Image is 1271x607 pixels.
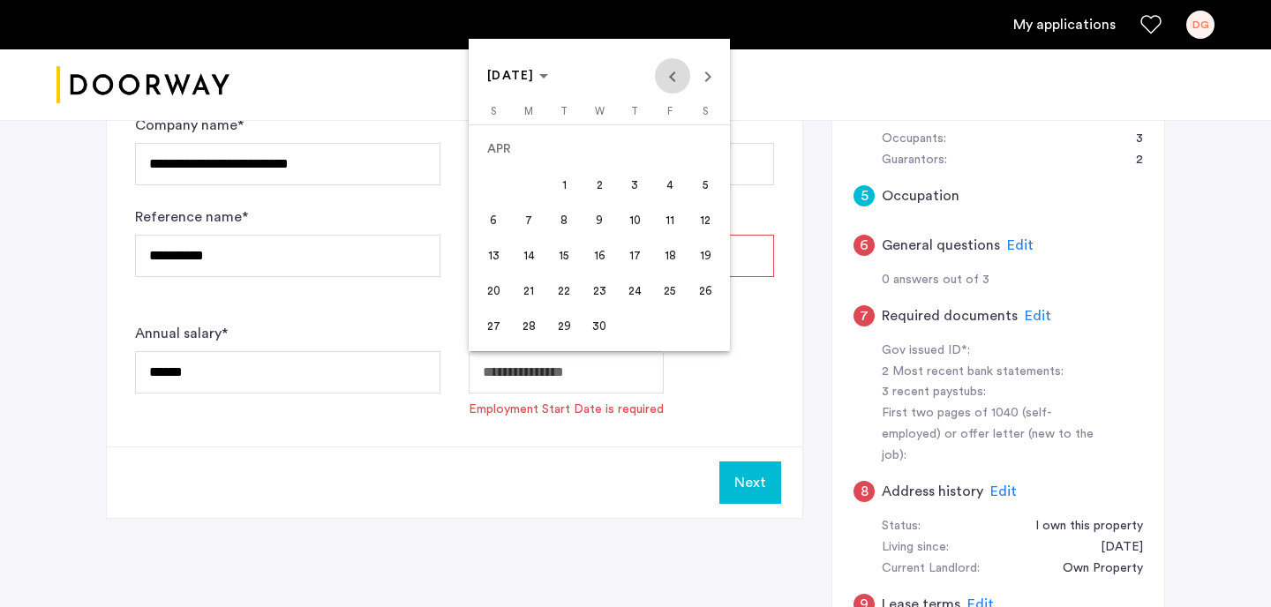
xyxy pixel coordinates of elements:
button: Choose month and year [480,60,555,92]
td: APR [476,131,723,167]
button: April 22, 2025 [546,273,582,308]
span: 20 [478,274,509,306]
span: 2 [583,169,615,200]
button: April 26, 2025 [688,273,723,308]
button: April 7, 2025 [511,202,546,237]
button: April 27, 2025 [476,308,511,343]
span: 4 [654,169,686,200]
button: April 24, 2025 [617,273,652,308]
button: April 16, 2025 [582,237,617,273]
span: M [524,107,533,116]
span: 7 [513,204,545,236]
span: 17 [619,239,651,271]
span: 28 [513,310,545,341]
button: April 18, 2025 [652,237,688,273]
button: April 30, 2025 [582,308,617,343]
span: 11 [654,204,686,236]
span: 27 [478,310,509,341]
button: April 1, 2025 [546,167,582,202]
button: April 15, 2025 [546,237,582,273]
span: 25 [654,274,686,306]
span: 29 [548,310,580,341]
button: April 10, 2025 [617,202,652,237]
span: 8 [548,204,580,236]
span: T [560,107,568,116]
span: 21 [513,274,545,306]
button: April 13, 2025 [476,237,511,273]
span: F [667,107,673,116]
span: 12 [689,204,721,236]
span: 10 [619,204,651,236]
span: 15 [548,239,580,271]
button: April 2, 2025 [582,167,617,202]
button: April 4, 2025 [652,167,688,202]
button: April 17, 2025 [617,237,652,273]
button: April 3, 2025 [617,167,652,202]
span: 13 [478,239,509,271]
span: 19 [689,239,721,271]
span: S [703,107,708,116]
span: 9 [583,204,615,236]
button: April 8, 2025 [546,202,582,237]
span: W [595,107,605,116]
span: 16 [583,239,615,271]
span: [DATE] [487,70,535,82]
button: April 14, 2025 [511,237,546,273]
span: 24 [619,274,651,306]
button: Next month [690,58,726,94]
span: 14 [513,239,545,271]
span: S [491,107,496,116]
span: 26 [689,274,721,306]
button: April 28, 2025 [511,308,546,343]
span: 30 [583,310,615,341]
button: April 21, 2025 [511,273,546,308]
button: April 19, 2025 [688,237,723,273]
button: Previous month [655,58,690,94]
span: 18 [654,239,686,271]
button: April 23, 2025 [582,273,617,308]
button: April 12, 2025 [688,202,723,237]
span: 6 [478,204,509,236]
button: April 25, 2025 [652,273,688,308]
button: April 9, 2025 [582,202,617,237]
span: 5 [689,169,721,200]
button: April 5, 2025 [688,167,723,202]
span: 1 [548,169,580,200]
span: 23 [583,274,615,306]
button: April 11, 2025 [652,202,688,237]
button: April 29, 2025 [546,308,582,343]
button: April 6, 2025 [476,202,511,237]
span: 22 [548,274,580,306]
span: T [631,107,638,116]
button: April 20, 2025 [476,273,511,308]
span: 3 [619,169,651,200]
